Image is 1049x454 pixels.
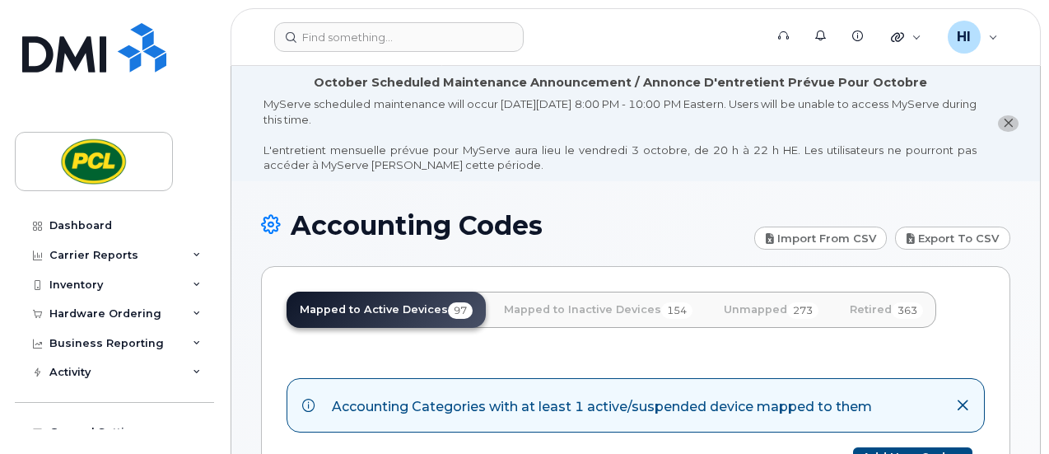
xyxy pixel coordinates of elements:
[892,302,923,319] span: 363
[261,211,746,240] h1: Accounting Codes
[787,302,818,319] span: 273
[837,292,936,328] a: Retired
[448,302,473,319] span: 97
[314,74,927,91] div: October Scheduled Maintenance Announcement / Annonce D'entretient Prévue Pour Octobre
[332,394,872,417] div: Accounting Categories with at least 1 active/suspended device mapped to them
[287,292,486,328] a: Mapped to Active Devices
[263,96,977,173] div: MyServe scheduled maintenance will occur [DATE][DATE] 8:00 PM - 10:00 PM Eastern. Users will be u...
[491,292,706,328] a: Mapped to Inactive Devices
[711,292,832,328] a: Unmapped
[754,227,888,250] a: Import from CSV
[998,115,1019,133] button: close notification
[661,302,692,319] span: 154
[895,227,1010,250] a: Export to CSV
